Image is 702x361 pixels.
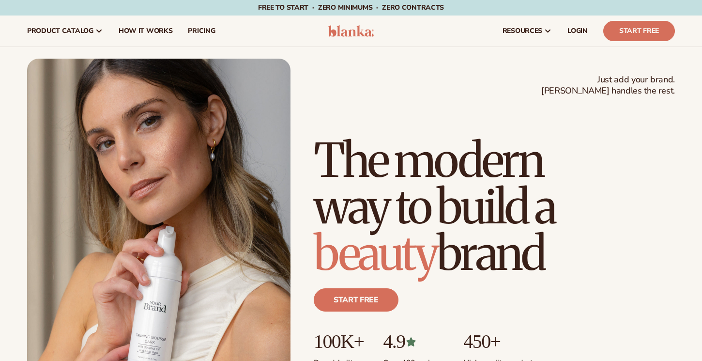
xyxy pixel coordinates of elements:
[314,331,364,352] p: 100K+
[603,21,675,41] a: Start Free
[119,27,173,35] span: How It Works
[19,16,111,47] a: product catalog
[180,16,223,47] a: pricing
[258,3,444,12] span: Free to start · ZERO minimums · ZERO contracts
[111,16,181,47] a: How It Works
[560,16,595,47] a: LOGIN
[503,27,542,35] span: resources
[188,27,215,35] span: pricing
[314,224,437,283] span: beauty
[314,137,675,277] h1: The modern way to build a brand
[463,331,536,352] p: 450+
[383,331,444,352] p: 4.9
[328,25,374,37] img: logo
[541,74,675,97] span: Just add your brand. [PERSON_NAME] handles the rest.
[27,27,93,35] span: product catalog
[495,16,560,47] a: resources
[314,288,398,312] a: Start free
[567,27,588,35] span: LOGIN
